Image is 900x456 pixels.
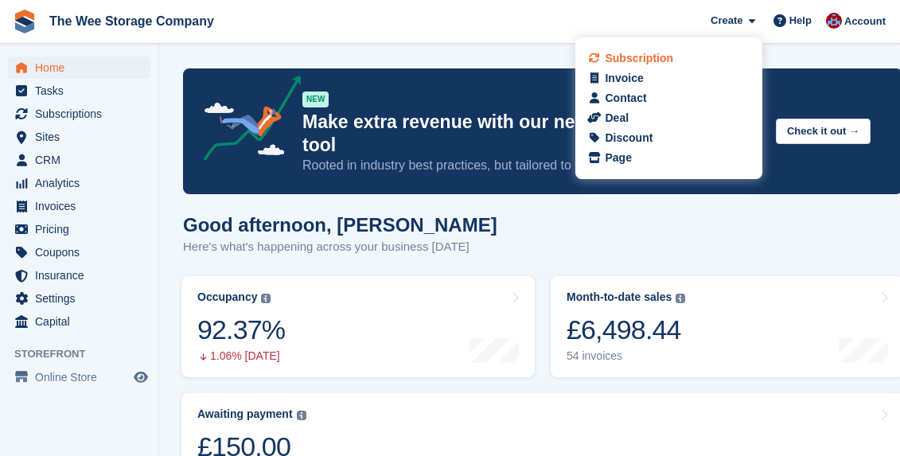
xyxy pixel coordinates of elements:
a: menu [8,366,150,388]
img: icon-info-grey-7440780725fd019a000dd9b08b2336e03edf1995a4989e88bcd33f0948082b44.svg [297,411,306,420]
span: Subscriptions [35,103,131,125]
span: Invoices [35,195,131,217]
a: Occupancy 92.37% 1.06% [DATE] [181,276,535,377]
img: stora-icon-8386f47178a22dfd0bd8f6a31ec36ba5ce8667c1dd55bd0f319d3a0aa187defe.svg [13,10,37,33]
div: NEW [302,92,329,107]
div: Occupancy [197,290,257,304]
a: Invoice [590,70,747,87]
div: £6,498.44 [567,314,685,346]
div: Deal [605,110,629,127]
span: Online Store [35,366,131,388]
span: Help [789,13,812,29]
div: Discount [605,130,653,146]
a: Contact [590,90,747,107]
a: menu [8,264,150,286]
a: Subscription [590,50,747,67]
span: Settings [35,287,131,310]
a: menu [8,57,150,79]
a: Preview store [131,368,150,387]
span: Coupons [35,241,131,263]
h1: Good afternoon, [PERSON_NAME] [183,214,497,236]
span: Home [35,57,131,79]
span: Tasks [35,80,131,102]
a: menu [8,287,150,310]
a: menu [8,149,150,171]
a: menu [8,310,150,333]
a: menu [8,103,150,125]
a: Page [590,150,747,166]
div: Subscription [605,50,673,67]
img: Scott Ritchie [826,13,842,29]
div: 92.37% [197,314,285,346]
a: Deal [590,110,747,127]
div: Month-to-date sales [567,290,672,304]
div: 54 invoices [567,349,685,363]
div: Awaiting payment [197,407,293,421]
img: icon-info-grey-7440780725fd019a000dd9b08b2336e03edf1995a4989e88bcd33f0948082b44.svg [676,294,685,303]
span: Sites [35,126,131,148]
div: Page [605,150,631,166]
img: icon-info-grey-7440780725fd019a000dd9b08b2336e03edf1995a4989e88bcd33f0948082b44.svg [261,294,271,303]
p: Rooted in industry best practices, but tailored to your subscriptions. [302,157,763,174]
button: Check it out → [776,119,871,145]
div: Contact [605,90,646,107]
p: Make extra revenue with our new price increases tool [302,111,763,157]
a: menu [8,241,150,263]
a: menu [8,195,150,217]
span: Analytics [35,172,131,194]
a: Discount [590,130,747,146]
a: menu [8,80,150,102]
span: Insurance [35,264,131,286]
img: price-adjustments-announcement-icon-8257ccfd72463d97f412b2fc003d46551f7dbcb40ab6d574587a9cd5c0d94... [190,76,302,166]
span: Account [844,14,886,29]
a: menu [8,218,150,240]
span: Create [711,13,742,29]
div: Invoice [605,70,643,87]
span: Capital [35,310,131,333]
span: Storefront [14,346,158,362]
p: Here's what's happening across your business [DATE] [183,238,497,256]
a: menu [8,126,150,148]
div: 1.06% [DATE] [197,349,285,363]
a: menu [8,172,150,194]
span: Pricing [35,218,131,240]
span: CRM [35,149,131,171]
a: The Wee Storage Company [43,8,220,34]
